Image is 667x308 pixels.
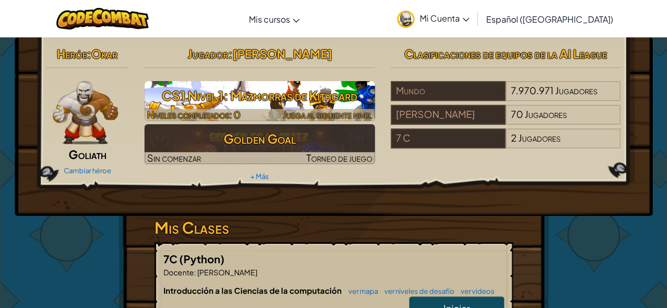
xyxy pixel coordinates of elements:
[525,108,567,120] span: Jugadores
[144,127,375,151] h3: Golden Goal
[144,124,375,164] a: Golden GoalSin comenzarTorneo de juego
[144,124,375,164] img: Golden Goal
[179,252,225,265] span: (Python)
[147,108,240,121] span: Niveles completados: 0
[391,91,621,103] a: Mundo7.970.971Jugadores
[391,128,506,148] div: 7 C
[379,287,455,295] a: ver niveles de desafío
[555,84,597,96] span: Jugadores
[391,138,621,151] a: 7 C2Jugadores
[250,172,269,181] a: + Más
[244,5,305,33] a: Mis cursos
[420,13,469,24] span: Mi Cuenta
[69,147,107,162] span: Goliath
[163,267,194,277] span: Docente
[163,252,179,265] span: 7C
[511,132,517,144] span: 2
[518,132,560,144] span: Jugadores
[228,46,232,61] span: :
[306,152,372,164] span: Torneo de juego
[144,84,375,107] h3: CS1 Nivel 1: Mazmorras de Kithgard
[91,46,118,61] span: Okar
[392,2,475,35] a: Mi Cuenta
[194,267,196,277] span: :
[163,285,343,295] span: Introducción a las Ciencias de la computación
[391,105,506,125] div: [PERSON_NAME]
[486,14,613,25] span: Español ([GEOGRAPHIC_DATA])
[397,11,414,28] img: avatar
[196,267,257,277] span: [PERSON_NAME]
[249,14,290,25] span: Mis cursos
[144,81,375,121] a: Juega al siguiente nivel
[56,8,149,29] img: CodeCombat logo
[456,287,495,295] a: ver videos
[343,287,378,295] a: ver mapa
[57,46,87,61] span: Heróe
[64,166,111,175] a: Cambiar héroe
[283,108,372,121] span: Juega al siguiente nivel
[53,81,119,144] img: goliath-pose.png
[147,152,201,164] span: Sin comenzar
[144,81,375,121] img: CS1 Nivel 1: Mazmorras de Kithgard
[232,46,332,61] span: [PERSON_NAME]
[187,46,228,61] span: Jugador
[154,216,513,240] h3: Mis Clases
[87,46,91,61] span: :
[391,115,621,127] a: [PERSON_NAME]70Jugadores
[481,5,618,33] a: Español ([GEOGRAPHIC_DATA])
[511,108,523,120] span: 70
[404,46,607,61] span: Clasificaciones de equipos de la AI League
[391,81,506,101] div: Mundo
[511,84,554,96] span: 7.970.971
